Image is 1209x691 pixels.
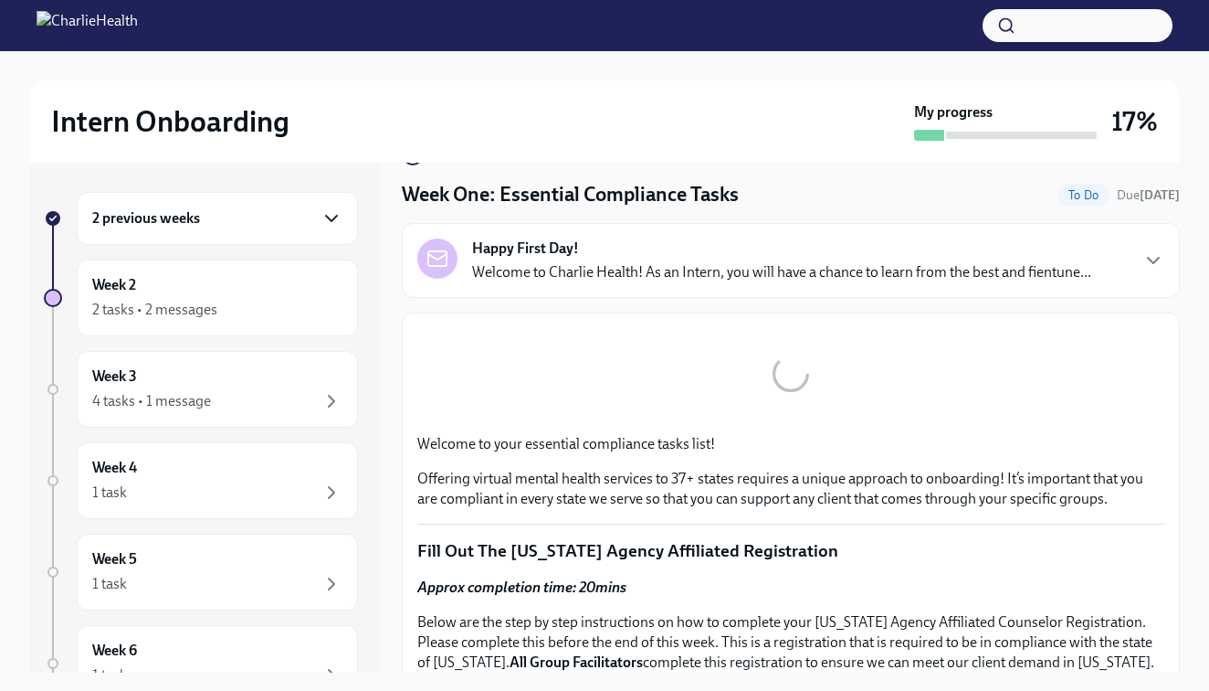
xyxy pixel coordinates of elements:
[510,654,643,671] strong: All Group Facilitators
[1111,105,1158,138] h3: 17%
[417,579,626,596] strong: Approx completion time: 20mins
[417,612,1164,673] p: Below are the step by step instructions on how to complete your [US_STATE] Agency Affiliated Coun...
[92,367,137,387] h6: Week 3
[92,208,200,229] h6: 2 previous weeks
[92,275,136,295] h6: Week 2
[51,103,289,140] h2: Intern Onboarding
[1057,188,1109,202] span: To Do
[1140,187,1180,203] strong: [DATE]
[44,351,358,428] a: Week 34 tasks • 1 message
[402,181,739,208] h4: Week One: Essential Compliance Tasks
[417,434,1164,454] p: Welcome to your essential compliance tasks list!
[92,549,137,569] h6: Week 5
[92,574,127,594] div: 1 task
[44,260,358,336] a: Week 22 tasks • 2 messages
[472,262,1091,282] p: Welcome to Charlie Health! As an Intern, you will have a chance to learn from the best and fientu...
[92,483,127,503] div: 1 task
[92,665,127,686] div: 1 task
[92,641,137,661] h6: Week 6
[1117,186,1180,204] span: September 9th, 2025 10:00
[417,328,1164,420] button: Zoom image
[1117,187,1180,203] span: Due
[417,469,1164,509] p: Offering virtual mental health services to 37+ states requires a unique approach to onboarding! I...
[417,539,1164,563] p: Fill Out The [US_STATE] Agency Affiliated Registration
[472,239,579,259] strong: Happy First Day!
[44,442,358,519] a: Week 41 task
[92,458,137,478] h6: Week 4
[92,391,211,411] div: 4 tasks • 1 message
[37,11,138,40] img: CharlieHealth
[77,192,358,245] div: 2 previous weeks
[92,300,217,320] div: 2 tasks • 2 messages
[44,534,358,611] a: Week 51 task
[914,102,993,122] strong: My progress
